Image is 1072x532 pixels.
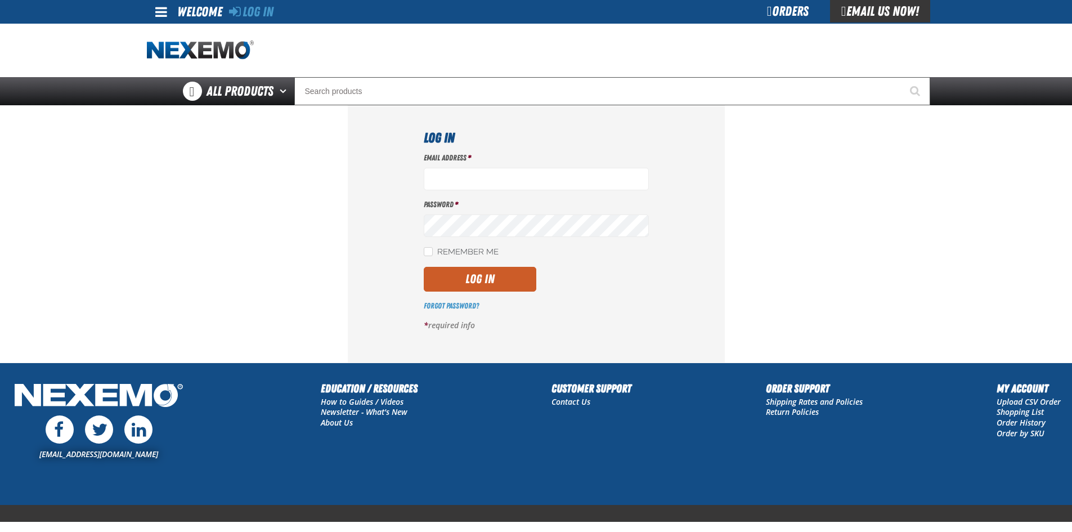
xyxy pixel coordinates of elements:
[424,247,433,256] input: Remember Me
[766,406,819,417] a: Return Policies
[229,4,273,20] a: Log In
[902,77,930,105] button: Start Searching
[207,81,273,101] span: All Products
[424,247,499,258] label: Remember Me
[997,428,1044,439] a: Order by SKU
[424,153,649,163] label: Email Address
[551,380,631,397] h2: Customer Support
[997,380,1061,397] h2: My Account
[766,380,863,397] h2: Order Support
[424,267,536,292] button: Log In
[424,320,649,331] p: required info
[321,417,353,428] a: About Us
[424,128,649,148] h1: Log In
[321,396,403,407] a: How to Guides / Videos
[997,406,1044,417] a: Shopping List
[997,417,1046,428] a: Order History
[551,396,590,407] a: Contact Us
[147,41,254,60] img: Nexemo logo
[766,396,863,407] a: Shipping Rates and Policies
[276,77,294,105] button: Open All Products pages
[424,301,479,310] a: Forgot Password?
[997,396,1061,407] a: Upload CSV Order
[11,380,186,413] img: Nexemo Logo
[294,77,930,105] input: Search
[147,41,254,60] a: Home
[39,449,158,459] a: [EMAIL_ADDRESS][DOMAIN_NAME]
[424,199,649,210] label: Password
[321,380,418,397] h2: Education / Resources
[321,406,407,417] a: Newsletter - What's New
